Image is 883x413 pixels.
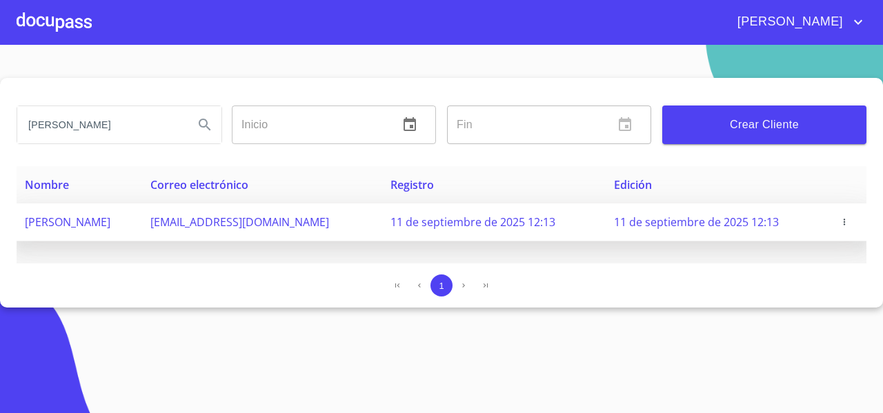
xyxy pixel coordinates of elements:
button: Crear Cliente [662,105,866,144]
button: 1 [430,274,453,296]
span: Correo electrónico [150,177,248,192]
span: 11 de septiembre de 2025 12:13 [390,214,555,230]
span: 1 [439,281,444,291]
span: 11 de septiembre de 2025 12:13 [614,214,779,230]
span: Edición [614,177,652,192]
span: [PERSON_NAME] [25,214,110,230]
span: [PERSON_NAME] [727,11,850,33]
button: account of current user [727,11,866,33]
input: search [17,106,183,143]
span: Registro [390,177,434,192]
button: Search [188,108,221,141]
span: Crear Cliente [673,115,855,134]
span: [EMAIL_ADDRESS][DOMAIN_NAME] [150,214,329,230]
span: Nombre [25,177,69,192]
